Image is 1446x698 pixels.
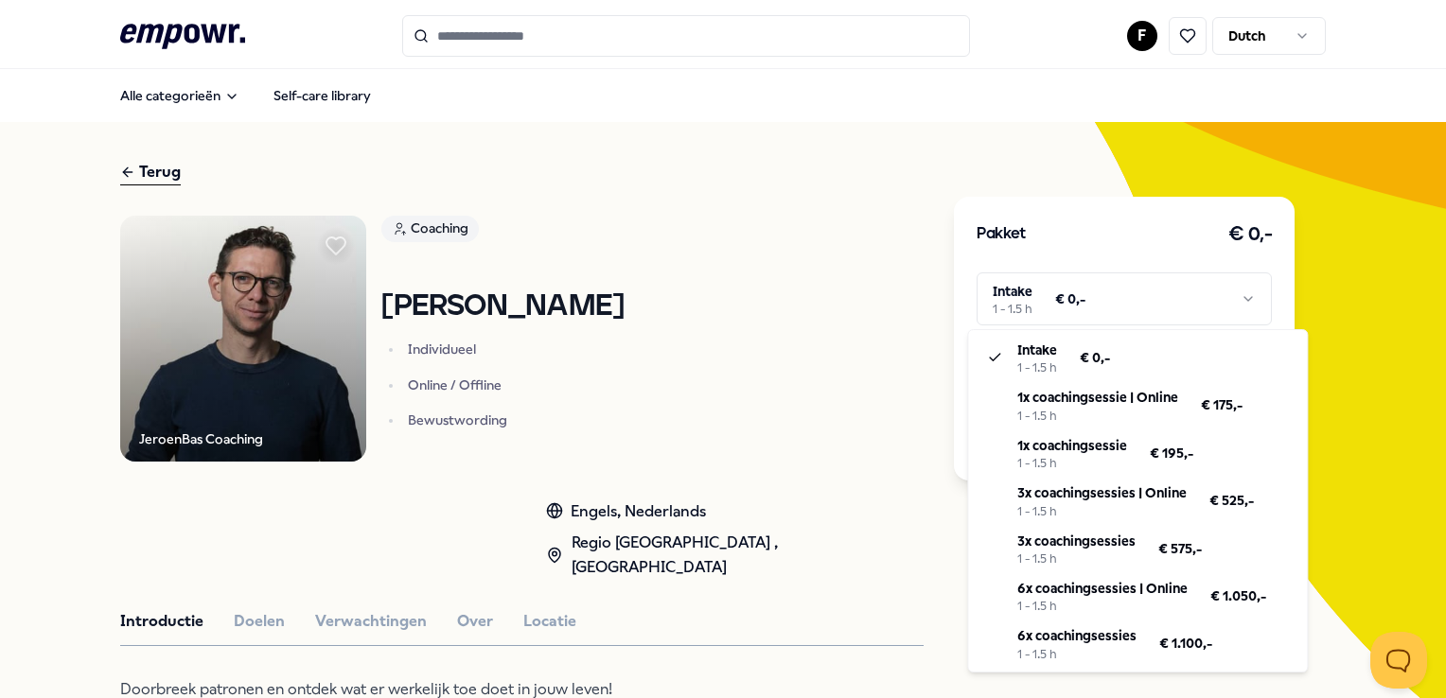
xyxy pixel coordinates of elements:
span: € 175,- [1201,394,1243,415]
div: 1 - 1.5 h [1017,551,1136,567]
span: € 575,- [1158,538,1202,559]
div: 1 - 1.5 h [1017,409,1178,424]
span: € 1.100,- [1159,633,1212,654]
p: 6x coachingsessies | Online [1017,578,1188,599]
p: Intake [1017,340,1057,360]
p: 6x coachingsessies [1017,625,1137,646]
span: € 195,- [1150,443,1193,463]
span: € 0,- [1080,347,1110,368]
div: 1 - 1.5 h [1017,647,1137,662]
div: 1 - 1.5 h [1017,599,1188,614]
div: 1 - 1.5 h [1017,456,1127,471]
p: 3x coachingsessies [1017,531,1136,551]
p: 1x coachingsessie | Online [1017,387,1178,408]
p: 1x coachingsessie [1017,435,1127,456]
span: € 1.050,- [1210,585,1266,606]
div: 1 - 1.5 h [1017,504,1187,519]
p: 3x coachingsessies | Online [1017,482,1187,503]
span: € 525,- [1209,490,1254,511]
div: 1 - 1.5 h [1017,360,1057,375]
